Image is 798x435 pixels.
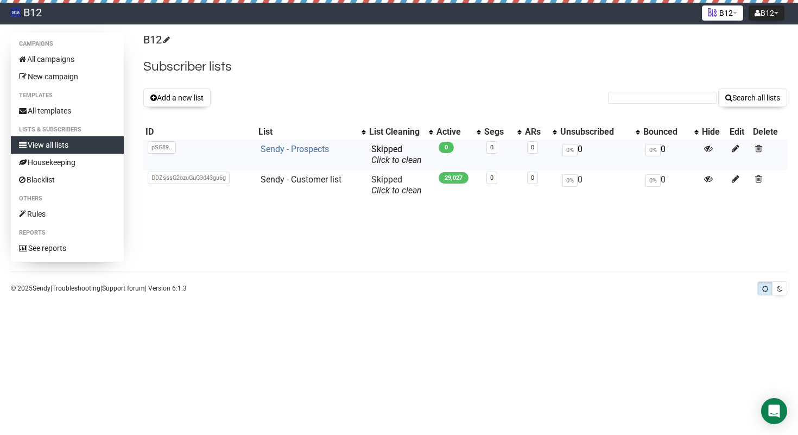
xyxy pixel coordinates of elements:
a: See reports [11,239,124,257]
div: Active [436,127,471,137]
div: ARs [525,127,548,137]
a: 0 [531,144,534,151]
a: Support forum [102,285,145,292]
a: 0 [490,174,493,181]
td: 0 [558,170,641,200]
li: Lists & subscribers [11,123,124,136]
span: 0 [439,142,454,153]
span: DDZsssG2ozuGuG3d43gu6g [148,172,230,184]
a: Click to clean [371,185,422,196]
td: 0 [641,140,700,170]
div: Hide [702,127,725,137]
span: Skipped [371,144,422,165]
th: ID: No sort applied, sorting is disabled [143,124,256,140]
span: Skipped [371,174,422,196]
button: Search all lists [718,89,787,107]
a: 0 [531,174,534,181]
div: List Cleaning [369,127,423,137]
a: Blacklist [11,171,124,188]
th: Active: No sort applied, activate to apply an ascending sort [434,124,482,140]
th: Hide: No sort applied, sorting is disabled [700,124,727,140]
th: List Cleaning: No sort applied, activate to apply an ascending sort [367,124,434,140]
a: All campaigns [11,51,124,68]
span: pSG89.. [148,141,176,154]
th: ARs: No sort applied, activate to apply an ascending sort [523,124,559,140]
img: 1.png [708,8,717,17]
span: 0% [645,174,661,187]
p: © 2025 | | | Version 6.1.3 [11,282,187,294]
td: 0 [558,140,641,170]
a: Rules [11,205,124,223]
div: Bounced [643,127,689,137]
li: Reports [11,226,124,239]
button: Add a new list [143,89,211,107]
a: Troubleshooting [52,285,100,292]
th: Segs: No sort applied, activate to apply an ascending sort [482,124,522,140]
button: B12 [702,5,743,21]
a: View all lists [11,136,124,154]
a: 0 [490,144,493,151]
th: List: No sort applied, activate to apply an ascending sort [256,124,368,140]
th: Edit: No sort applied, sorting is disabled [727,124,751,140]
div: List [258,127,357,137]
li: Others [11,192,124,205]
a: New campaign [11,68,124,85]
div: Open Intercom Messenger [761,398,787,424]
td: 0 [641,170,700,200]
div: Segs [484,127,511,137]
div: Delete [753,127,785,137]
span: 0% [562,144,578,156]
div: Unsubscribed [560,127,630,137]
a: B12 [143,33,168,46]
span: 0% [645,144,661,156]
div: ID [145,127,254,137]
a: Click to clean [371,155,422,165]
div: Edit [730,127,749,137]
th: Bounced: No sort applied, activate to apply an ascending sort [641,124,700,140]
a: Housekeeping [11,154,124,171]
a: All templates [11,102,124,119]
li: Campaigns [11,37,124,51]
a: Sendy [33,285,50,292]
span: 29,027 [439,172,468,184]
th: Delete: No sort applied, sorting is disabled [751,124,787,140]
th: Unsubscribed: No sort applied, activate to apply an ascending sort [558,124,641,140]
img: 83d8429b531d662e2d1277719739fdde [11,8,21,17]
button: B12 [749,5,784,21]
span: 0% [562,174,578,187]
a: Sendy - Prospects [261,144,329,154]
li: Templates [11,89,124,102]
h2: Subscriber lists [143,57,787,77]
a: Sendy - Customer list [261,174,341,185]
